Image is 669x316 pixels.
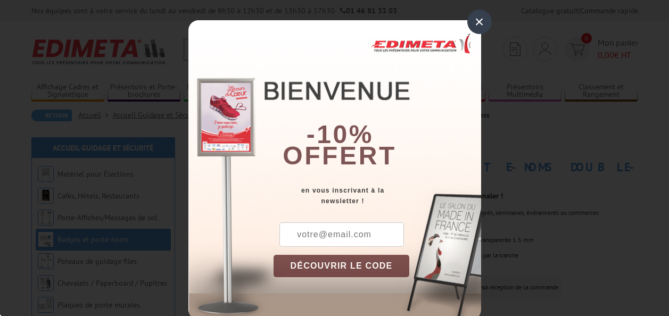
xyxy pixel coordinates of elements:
font: offert [283,142,397,170]
input: votre@email.com [279,222,404,247]
button: DÉCOUVRIR LE CODE [274,255,410,277]
div: × [467,10,492,34]
div: en vous inscrivant à la newsletter ! [274,185,481,206]
b: -10% [307,120,374,148]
